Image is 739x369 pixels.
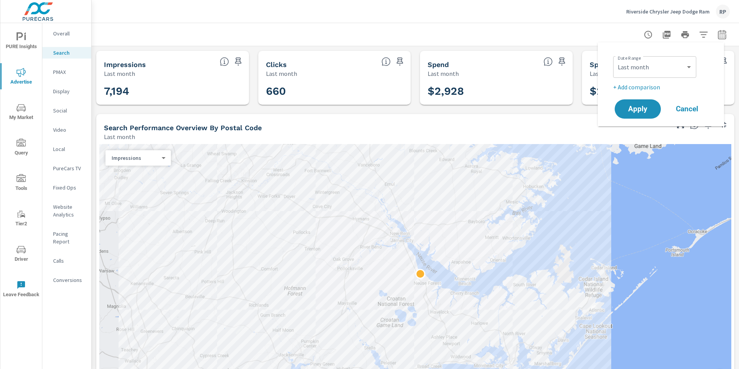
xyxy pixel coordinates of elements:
[394,55,406,68] span: Save this to your personalized report
[53,164,85,172] p: PureCars TV
[53,276,85,284] p: Conversions
[659,27,674,42] button: "Export Report to PDF"
[428,69,459,78] p: Last month
[220,57,229,66] span: The number of times an ad was shown on your behalf.
[105,154,165,162] div: Impressions
[615,99,661,119] button: Apply
[3,68,40,87] span: Advertise
[696,27,711,42] button: Apply Filters
[590,69,621,78] p: Last month
[0,23,42,307] div: nav menu
[104,124,262,132] h5: Search Performance Overview By Postal Code
[232,55,244,68] span: Save this to your personalized report
[53,257,85,265] p: Calls
[42,163,91,174] div: PureCars TV
[266,85,403,98] h3: 660
[42,86,91,97] div: Display
[3,103,40,122] span: My Market
[3,174,40,193] span: Tools
[53,68,85,76] p: PMAX
[543,57,553,66] span: The amount of money spent on advertising during the period.
[613,82,712,92] p: + Add comparison
[53,126,85,134] p: Video
[42,274,91,286] div: Conversions
[428,85,565,98] h3: $2,928
[3,32,40,51] span: PURE Insights
[104,69,135,78] p: Last month
[42,143,91,155] div: Local
[590,85,727,98] h3: $24
[626,8,710,15] p: Riverside Chrysler Jeep Dodge Ram
[53,107,85,114] p: Social
[53,49,85,57] p: Search
[266,69,297,78] p: Last month
[3,280,40,299] span: Leave Feedback
[714,27,730,42] button: Select Date Range
[556,55,568,68] span: Save this to your personalized report
[42,255,91,267] div: Calls
[590,60,659,69] h5: Spend Per Unit Sold
[112,154,159,161] p: Impressions
[266,60,287,69] h5: Clicks
[42,124,91,136] div: Video
[104,132,135,141] p: Last month
[677,27,693,42] button: Print Report
[622,106,653,112] span: Apply
[53,203,85,218] p: Website Analytics
[3,139,40,158] span: Query
[716,5,730,18] div: RP
[42,201,91,220] div: Website Analytics
[381,57,391,66] span: The number of times an ad was clicked by a consumer.
[53,30,85,37] p: Overall
[3,245,40,264] span: Driver
[42,105,91,116] div: Social
[42,47,91,59] div: Search
[42,66,91,78] div: PMAX
[53,87,85,95] p: Display
[42,28,91,39] div: Overall
[42,228,91,247] div: Pacing Report
[53,145,85,153] p: Local
[104,85,241,98] h3: 7,194
[428,60,449,69] h5: Spend
[664,99,710,119] button: Cancel
[53,230,85,245] p: Pacing Report
[53,184,85,191] p: Fixed Ops
[672,106,702,112] span: Cancel
[42,182,91,193] div: Fixed Ops
[3,210,40,228] span: Tier2
[104,60,146,69] h5: Impressions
